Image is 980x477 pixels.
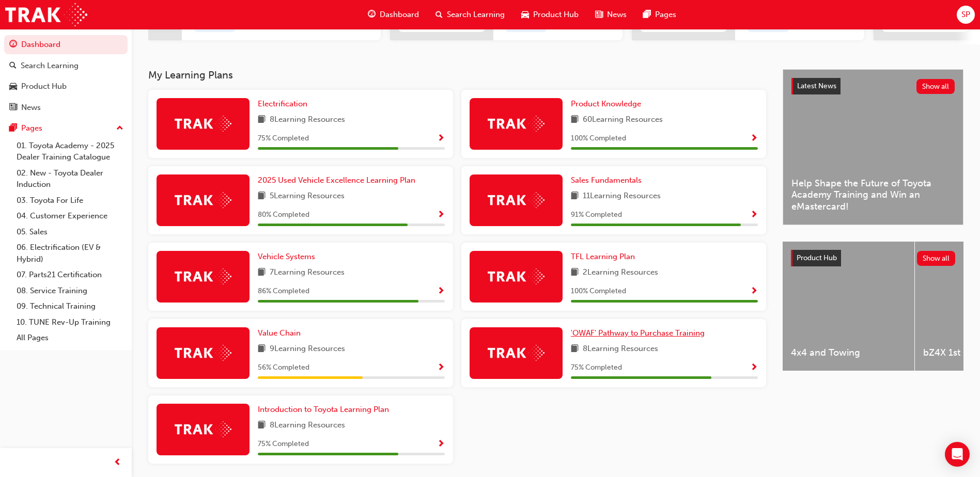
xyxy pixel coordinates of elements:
span: Show Progress [750,211,758,220]
a: Latest NewsShow all [791,78,955,94]
button: Show Progress [437,209,445,221]
a: 07. Parts21 Certification [12,267,128,283]
span: 4x4 and Towing [791,347,906,359]
span: Value Chain [258,328,301,338]
h3: My Learning Plans [148,69,766,81]
img: Trak [488,268,545,284]
span: pages-icon [9,124,17,133]
span: Show Progress [437,363,445,373]
a: 05. Sales [12,224,128,240]
span: news-icon [595,8,603,21]
a: guage-iconDashboard [360,4,427,25]
span: Latest News [797,82,836,90]
span: prev-icon [114,456,121,469]
span: Product Knowledge [571,99,641,108]
a: search-iconSearch Learning [427,4,513,25]
a: car-iconProduct Hub [513,4,587,25]
span: up-icon [116,122,123,135]
span: SP [961,9,970,21]
img: Trak [488,345,545,361]
span: book-icon [571,190,579,203]
img: Trak [5,3,87,26]
span: Show Progress [750,134,758,144]
span: Vehicle Systems [258,252,315,261]
div: Search Learning [21,60,79,72]
a: Product HubShow all [791,250,955,266]
a: pages-iconPages [635,4,685,25]
span: book-icon [571,114,579,126]
div: Open Intercom Messenger [945,442,970,467]
a: 04. Customer Experience [12,208,128,224]
a: Vehicle Systems [258,251,319,263]
span: 75 % Completed [258,133,309,145]
span: Show Progress [750,363,758,373]
span: 2025 Used Vehicle Excellence Learning Plan [258,176,415,185]
span: TFL Learning Plan [571,252,635,261]
a: Electrification [258,98,312,110]
button: Show Progress [750,285,758,298]
button: DashboardSearch LearningProduct HubNews [4,33,128,119]
span: 8 Learning Resources [270,419,345,432]
a: 2025 Used Vehicle Excellence Learning Plan [258,174,419,186]
span: book-icon [258,419,266,432]
button: SP [957,6,975,24]
a: Sales Fundamentals [571,174,646,186]
span: book-icon [258,114,266,126]
img: Trak [175,421,231,437]
img: Trak [488,192,545,208]
span: 'OWAF' Pathway to Purchase Training [571,328,705,338]
img: Trak [175,268,231,284]
span: 2 Learning Resources [583,266,658,279]
button: Show Progress [437,132,445,145]
a: All Pages [12,330,128,346]
span: Show Progress [750,287,758,296]
span: search-icon [435,8,443,21]
img: Trak [175,345,231,361]
button: Show all [917,251,956,266]
span: book-icon [258,266,266,279]
span: Show Progress [437,440,445,449]
span: pages-icon [643,8,651,21]
span: car-icon [521,8,529,21]
button: Show Progress [750,209,758,221]
span: car-icon [9,82,17,91]
button: Show Progress [437,438,445,451]
span: 7 Learning Resources [270,266,345,279]
span: Dashboard [380,9,419,21]
a: Introduction to Toyota Learning Plan [258,404,393,416]
span: Show Progress [437,134,445,144]
span: Show Progress [437,287,445,296]
span: 60 Learning Resources [583,114,663,126]
span: Electrification [258,99,307,108]
a: 06. Electrification (EV & Hybrid) [12,240,128,267]
span: Product Hub [797,253,837,262]
button: Show Progress [750,132,758,145]
img: Trak [175,192,231,208]
a: 10. TUNE Rev-Up Training [12,314,128,330]
span: search-icon [9,61,17,71]
span: 56 % Completed [258,362,309,374]
button: Pages [4,119,128,138]
a: 02. New - Toyota Dealer Induction [12,165,128,193]
span: Show Progress [437,211,445,220]
a: 'OWAF' Pathway to Purchase Training [571,327,709,339]
span: 5 Learning Resources [270,190,345,203]
span: news-icon [9,103,17,113]
button: Show Progress [437,361,445,374]
a: 03. Toyota For Life [12,193,128,209]
span: 9 Learning Resources [270,343,345,356]
div: News [21,102,41,114]
button: Show all [916,79,955,94]
a: news-iconNews [587,4,635,25]
span: 80 % Completed [258,209,309,221]
span: book-icon [571,343,579,356]
a: 08. Service Training [12,283,128,299]
a: Value Chain [258,327,305,339]
span: Introduction to Toyota Learning Plan [258,405,389,414]
div: Pages [21,122,42,134]
span: guage-icon [9,40,17,50]
span: Sales Fundamentals [571,176,642,185]
span: Help Shape the Future of Toyota Academy Training and Win an eMastercard! [791,178,955,213]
